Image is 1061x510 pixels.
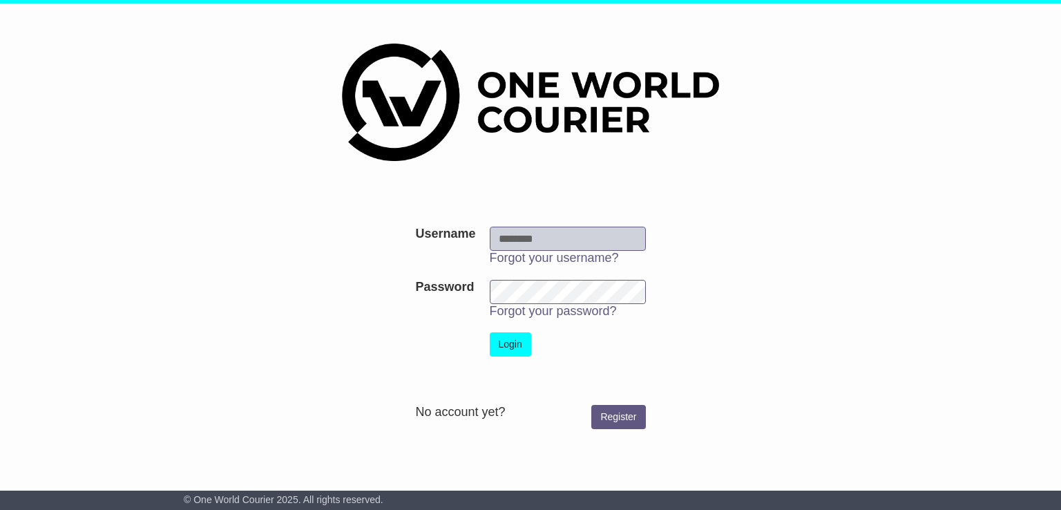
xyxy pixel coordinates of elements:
[415,227,475,242] label: Username
[342,44,719,161] img: One World
[184,494,383,505] span: © One World Courier 2025. All rights reserved.
[490,251,619,265] a: Forgot your username?
[490,304,617,318] a: Forgot your password?
[415,280,474,295] label: Password
[591,405,645,429] a: Register
[415,405,645,420] div: No account yet?
[490,332,531,357] button: Login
